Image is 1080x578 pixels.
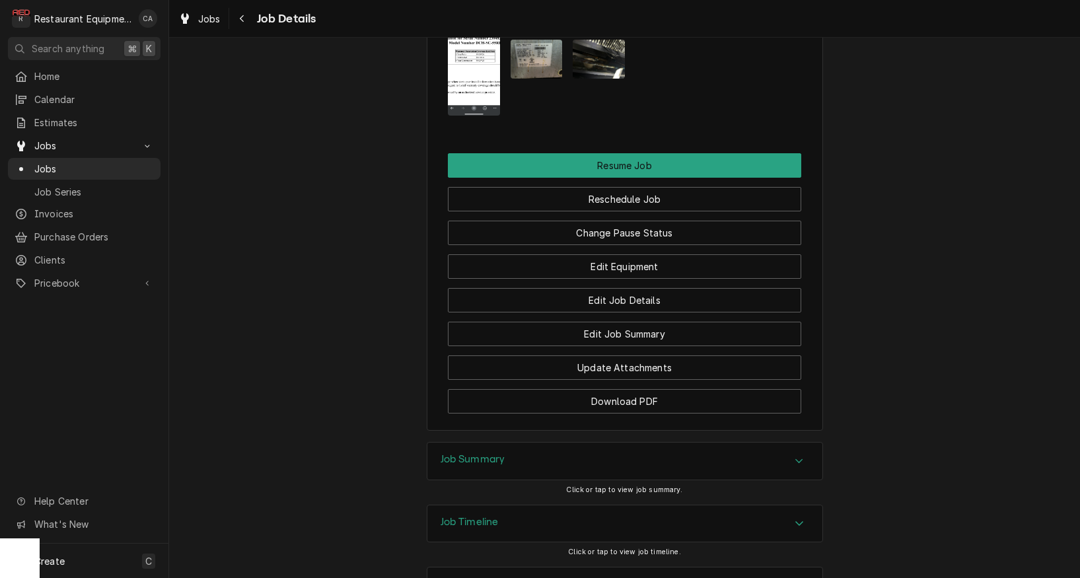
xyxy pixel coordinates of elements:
span: Calendar [34,92,154,106]
span: Job Details [253,10,316,28]
a: Go to Help Center [8,490,161,512]
div: Job Timeline [427,505,823,543]
button: Change Pause Status [448,221,801,245]
span: Jobs [34,162,154,176]
span: Clients [34,253,154,267]
img: BSkN2FMZSveknhzIMVxX [448,3,500,116]
span: Create [34,556,65,567]
span: Pricebook [34,276,134,290]
span: K [146,42,152,55]
button: Accordion Details Expand Trigger [427,443,822,480]
h3: Job Summary [441,453,505,466]
div: Restaurant Equipment Diagnostics's Avatar [12,9,30,28]
div: Button Group Row [448,346,801,380]
button: Reschedule Job [448,187,801,211]
span: Invoices [34,207,154,221]
span: Jobs [198,12,221,26]
h3: Job Timeline [441,516,499,528]
span: Search anything [32,42,104,55]
div: Button Group Row [448,312,801,346]
a: Home [8,65,161,87]
div: Button Group Row [448,153,801,178]
div: Button Group Row [448,211,801,245]
span: Click or tap to view job timeline. [568,548,680,556]
button: Download PDF [448,389,801,414]
a: Jobs [8,158,161,180]
a: Go to Pricebook [8,272,161,294]
span: What's New [34,517,153,531]
a: Go to Jobs [8,135,161,157]
span: Click or tap to view job summary. [566,486,682,494]
div: Restaurant Equipment Diagnostics [34,12,131,26]
img: bj1HcYM1So6P7msOsJy1 [573,40,625,79]
span: Jobs [34,139,134,153]
button: Navigate back [232,8,253,29]
button: Edit Equipment [448,254,801,279]
span: ⌘ [127,42,137,55]
span: Home [34,69,154,83]
img: 9hocm5LTVeSDWTFmcrFP [511,40,563,79]
div: Button Group Row [448,279,801,312]
a: Invoices [8,203,161,225]
div: Button Group Row [448,178,801,211]
span: Job Series [34,185,154,199]
span: Estimates [34,116,154,129]
div: Button Group Row [448,245,801,279]
span: Help Center [34,494,153,508]
button: Edit Job Summary [448,322,801,346]
button: Resume Job [448,153,801,178]
a: Purchase Orders [8,226,161,248]
button: Search anything⌘K [8,37,161,60]
div: R [12,9,30,28]
span: C [145,554,152,568]
button: Edit Job Details [448,288,801,312]
div: Chrissy Adams's Avatar [139,9,157,28]
button: Accordion Details Expand Trigger [427,505,822,542]
a: Calendar [8,89,161,110]
div: CA [139,9,157,28]
a: Clients [8,249,161,271]
div: Accordion Header [427,505,822,542]
span: Purchase Orders [34,230,154,244]
div: Button Group Row [448,380,801,414]
a: Go to What's New [8,513,161,535]
a: Estimates [8,112,161,133]
a: Jobs [173,8,226,30]
button: Update Attachments [448,355,801,380]
div: Button Group [448,153,801,414]
a: Job Series [8,181,161,203]
div: Job Summary [427,442,823,480]
div: Accordion Header [427,443,822,480]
